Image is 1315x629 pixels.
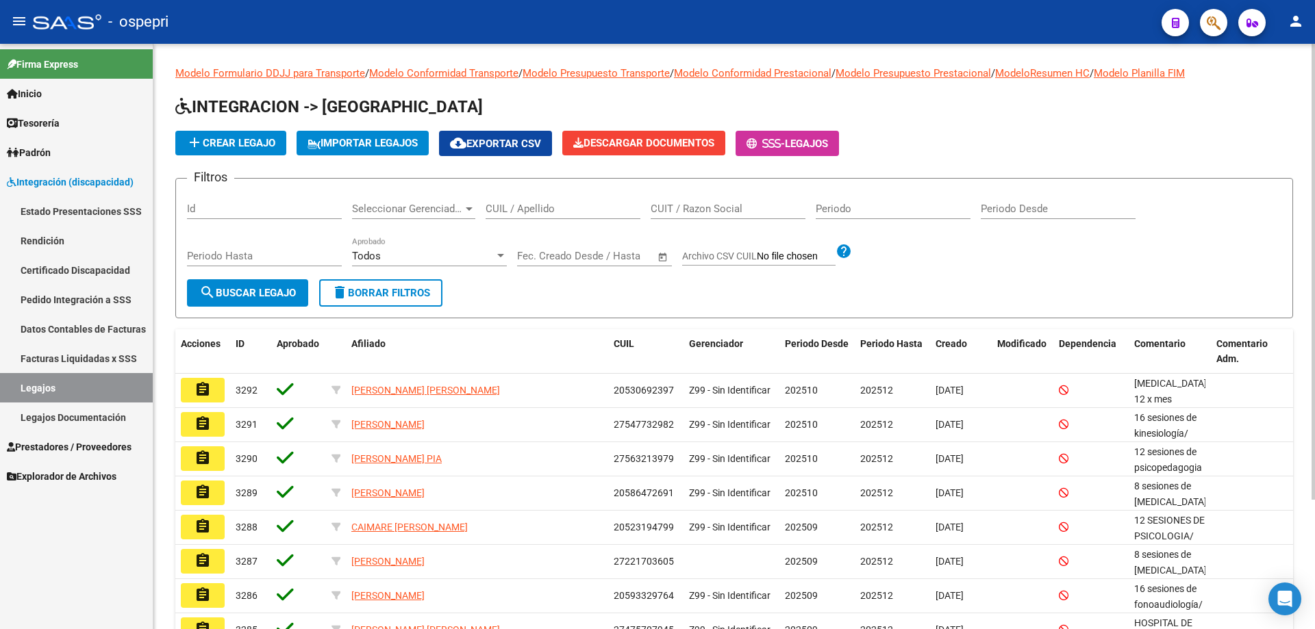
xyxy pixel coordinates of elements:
span: 20586472691 [614,487,674,498]
span: 3289 [236,487,258,498]
button: IMPORTAR LEGAJOS [297,131,429,155]
span: INTEGRACION -> [GEOGRAPHIC_DATA] [175,97,483,116]
span: Seleccionar Gerenciador [352,203,463,215]
span: Z99 - Sin Identificar [689,590,771,601]
datatable-header-cell: Periodo Desde [779,329,855,374]
span: Crear Legajo [186,137,275,149]
span: Gerenciador [689,338,743,349]
input: Fecha inicio [517,250,573,262]
span: [DATE] [936,453,964,464]
datatable-header-cell: Periodo Hasta [855,329,930,374]
datatable-header-cell: Aprobado [271,329,326,374]
span: Comentario Adm. [1216,338,1268,365]
span: 20593329764 [614,590,674,601]
input: Archivo CSV CUIL [757,251,836,263]
button: Descargar Documentos [562,131,725,155]
span: [PERSON_NAME] [351,487,425,498]
span: Afiliado [351,338,386,349]
span: 202512 [860,487,893,498]
span: - [747,138,785,150]
mat-icon: cloud_download [450,135,466,151]
mat-icon: search [199,284,216,300]
span: 27547732982 [614,419,674,430]
span: [DATE] [936,487,964,498]
a: ModeloResumen HC [995,67,1090,79]
span: Exportar CSV [450,138,541,150]
span: Aprobado [277,338,319,349]
mat-icon: person [1288,13,1304,29]
span: - ospepri [108,7,168,37]
span: ID [236,338,245,349]
button: Open calendar [655,249,671,265]
span: Z99 - Sin Identificar [689,522,771,532]
span: 3292 [236,385,258,396]
span: 3286 [236,590,258,601]
span: 27221703605 [614,556,674,567]
button: Borrar Filtros [319,279,442,307]
span: Acciones [181,338,221,349]
span: [PERSON_NAME] [351,590,425,601]
span: [PERSON_NAME] [351,419,425,430]
a: Modelo Presupuesto Transporte [523,67,670,79]
button: Buscar Legajo [187,279,308,307]
span: [DATE] [936,556,964,567]
span: 202512 [860,522,893,532]
span: [DATE] [936,385,964,396]
span: 12 sesiones de psicopedagogia Lazaro Maria Elena / octubre a dic [1134,446,1207,504]
span: Legajos [785,138,828,150]
span: 202509 [785,556,818,567]
button: Exportar CSV [439,131,552,156]
button: -Legajos [736,131,839,156]
datatable-header-cell: Afiliado [346,329,608,374]
mat-icon: delete [331,284,348,300]
mat-icon: assignment [195,484,211,500]
span: 27563213979 [614,453,674,464]
span: 3291 [236,419,258,430]
span: Buscar Legajo [199,287,296,299]
span: Dependencia [1059,338,1116,349]
span: 20523194799 [614,522,674,532]
a: Modelo Formulario DDJJ para Transporte [175,67,365,79]
datatable-header-cell: CUIL [608,329,684,374]
span: 202512 [860,419,893,430]
span: Todos [352,250,381,262]
span: [PERSON_NAME] PIA [351,453,442,464]
span: 3290 [236,453,258,464]
span: 8 sesiones de psicomotricidad. pianelli danna. 12 fonoaudiologia. gomez noelia 12 sesiones de psi... [1134,480,1210,616]
mat-icon: assignment [195,518,211,535]
span: 202512 [860,556,893,567]
span: [DATE] [936,522,964,532]
span: IMPORTAR LEGAJOS [308,137,418,149]
span: Integración (discapacidad) [7,175,134,190]
mat-icon: help [836,243,852,259]
span: Tesorería [7,116,60,131]
span: [PERSON_NAME] [PERSON_NAME] [351,385,500,396]
datatable-header-cell: Acciones [175,329,230,374]
span: Comentario [1134,338,1186,349]
a: Modelo Presupuesto Prestacional [836,67,991,79]
span: Periodo Hasta [860,338,923,349]
span: [DATE] [936,590,964,601]
span: Creado [936,338,967,349]
span: [PERSON_NAME] [351,556,425,567]
span: Z99 - Sin Identificar [689,453,771,464]
a: Modelo Planilla FIM [1094,67,1185,79]
button: Crear Legajo [175,131,286,155]
datatable-header-cell: Dependencia [1053,329,1129,374]
a: Modelo Conformidad Transporte [369,67,518,79]
span: 202509 [785,590,818,601]
mat-icon: menu [11,13,27,29]
datatable-header-cell: Comentario [1129,329,1211,374]
datatable-header-cell: Creado [930,329,992,374]
input: Fecha fin [585,250,651,262]
span: Modificado [997,338,1047,349]
span: 16 sesiones de kinesiología/ Torres Daiana / 2/10/25 [1134,412,1207,470]
datatable-header-cell: ID [230,329,271,374]
span: Prestadores / Proveedores [7,439,131,454]
span: 202510 [785,419,818,430]
span: 202510 [785,487,818,498]
span: Explorador de Archivos [7,469,116,484]
mat-icon: assignment [195,415,211,432]
span: Z99 - Sin Identificar [689,385,771,396]
span: Z99 - Sin Identificar [689,487,771,498]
